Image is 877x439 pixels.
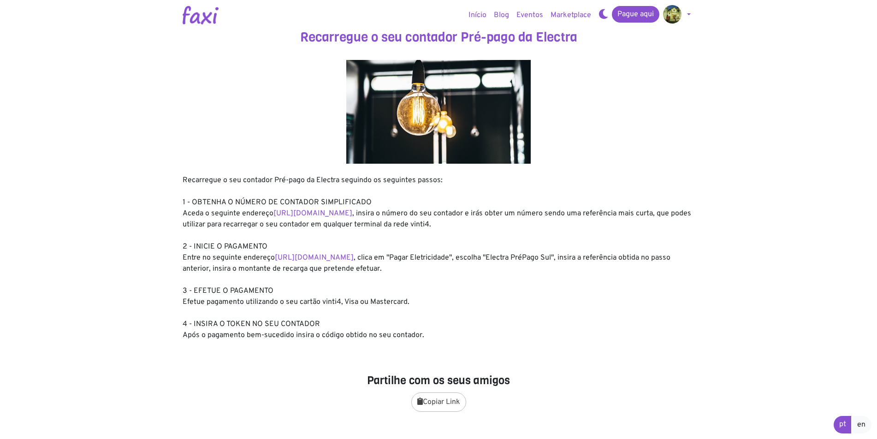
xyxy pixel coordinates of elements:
a: Eventos [513,6,547,24]
h3: Recarregue o seu contador Pré-pago da Electra [183,30,694,45]
a: Início [465,6,490,24]
img: energy.jpg [346,60,531,164]
h4: Partilhe com os seus amigos [183,374,694,387]
a: [URL][DOMAIN_NAME] [273,209,352,218]
a: [URL][DOMAIN_NAME] [275,253,354,262]
a: en [851,416,871,433]
a: Marketplace [547,6,595,24]
a: Blog [490,6,513,24]
a: Pague aqui [612,6,659,23]
div: Recarregue o seu contador Pré-pago da Electra seguindo os seguintes passos: 1 - OBTENHA O NÚMERO ... [183,175,694,341]
button: Copiar Link [411,392,466,412]
a: pt [834,416,852,433]
img: Logotipo Faxi Online [183,6,219,24]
